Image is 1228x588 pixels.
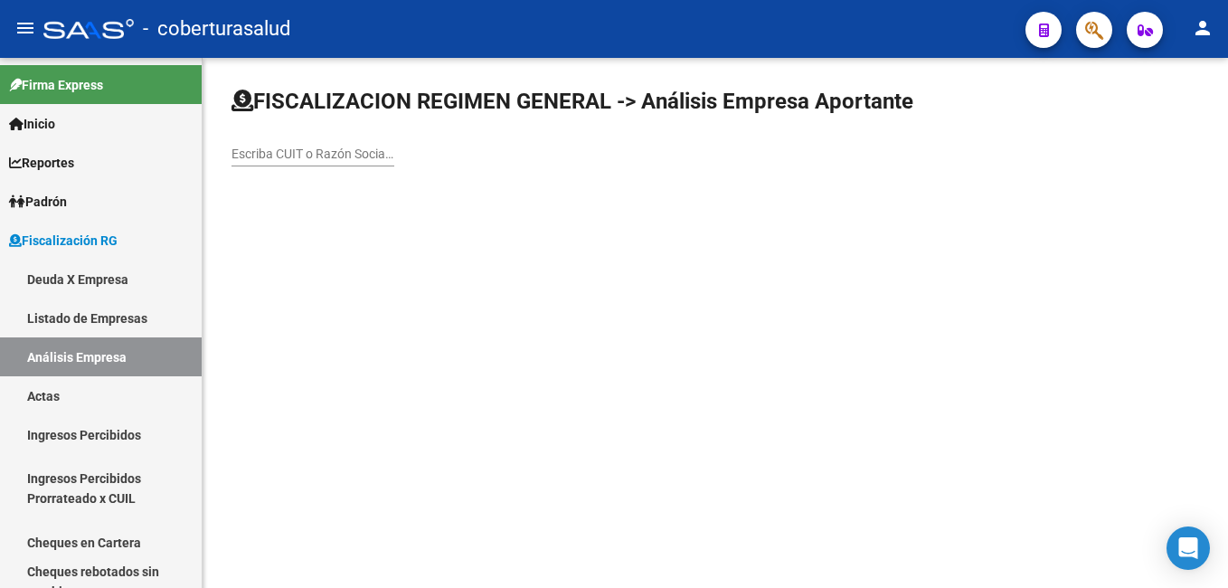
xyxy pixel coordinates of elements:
[1167,526,1210,570] div: Open Intercom Messenger
[9,231,118,251] span: Fiscalización RG
[1192,17,1214,39] mat-icon: person
[9,114,55,134] span: Inicio
[9,153,74,173] span: Reportes
[231,87,913,116] h1: FISCALIZACION REGIMEN GENERAL -> Análisis Empresa Aportante
[14,17,36,39] mat-icon: menu
[9,75,103,95] span: Firma Express
[143,9,290,49] span: - coberturasalud
[9,192,67,212] span: Padrón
